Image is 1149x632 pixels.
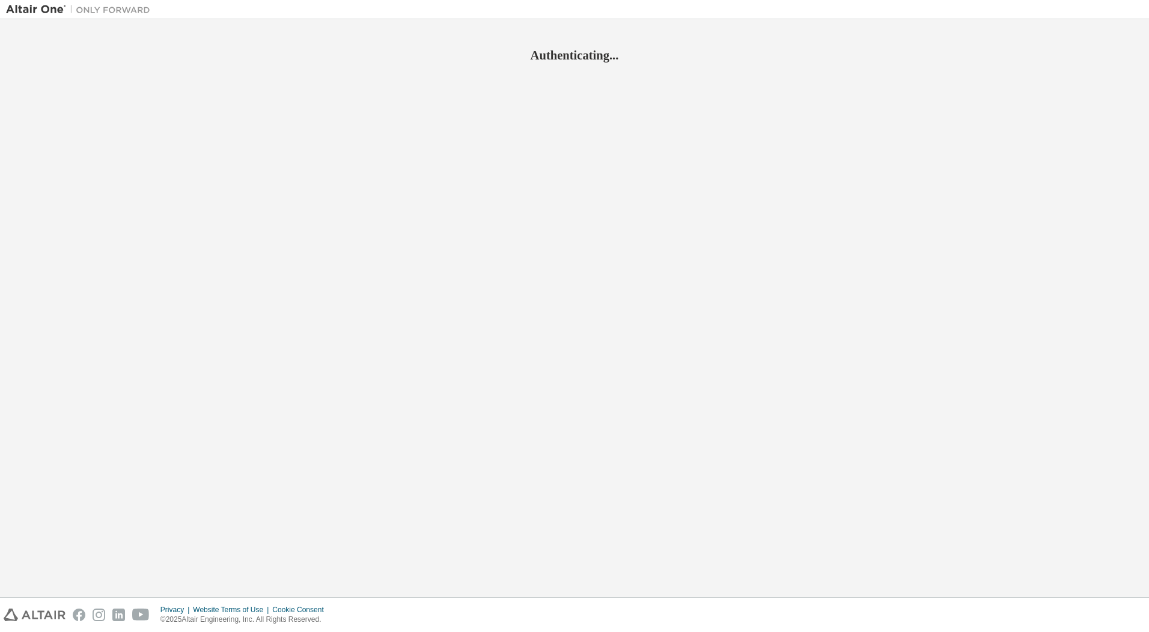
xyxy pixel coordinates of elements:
img: instagram.svg [93,609,105,621]
div: Website Terms of Use [193,605,272,615]
img: Altair One [6,4,156,16]
div: Privacy [160,605,193,615]
h2: Authenticating... [6,47,1143,63]
div: Cookie Consent [272,605,331,615]
img: facebook.svg [73,609,85,621]
img: altair_logo.svg [4,609,66,621]
img: linkedin.svg [112,609,125,621]
p: © 2025 Altair Engineering, Inc. All Rights Reserved. [160,615,331,625]
img: youtube.svg [132,609,150,621]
